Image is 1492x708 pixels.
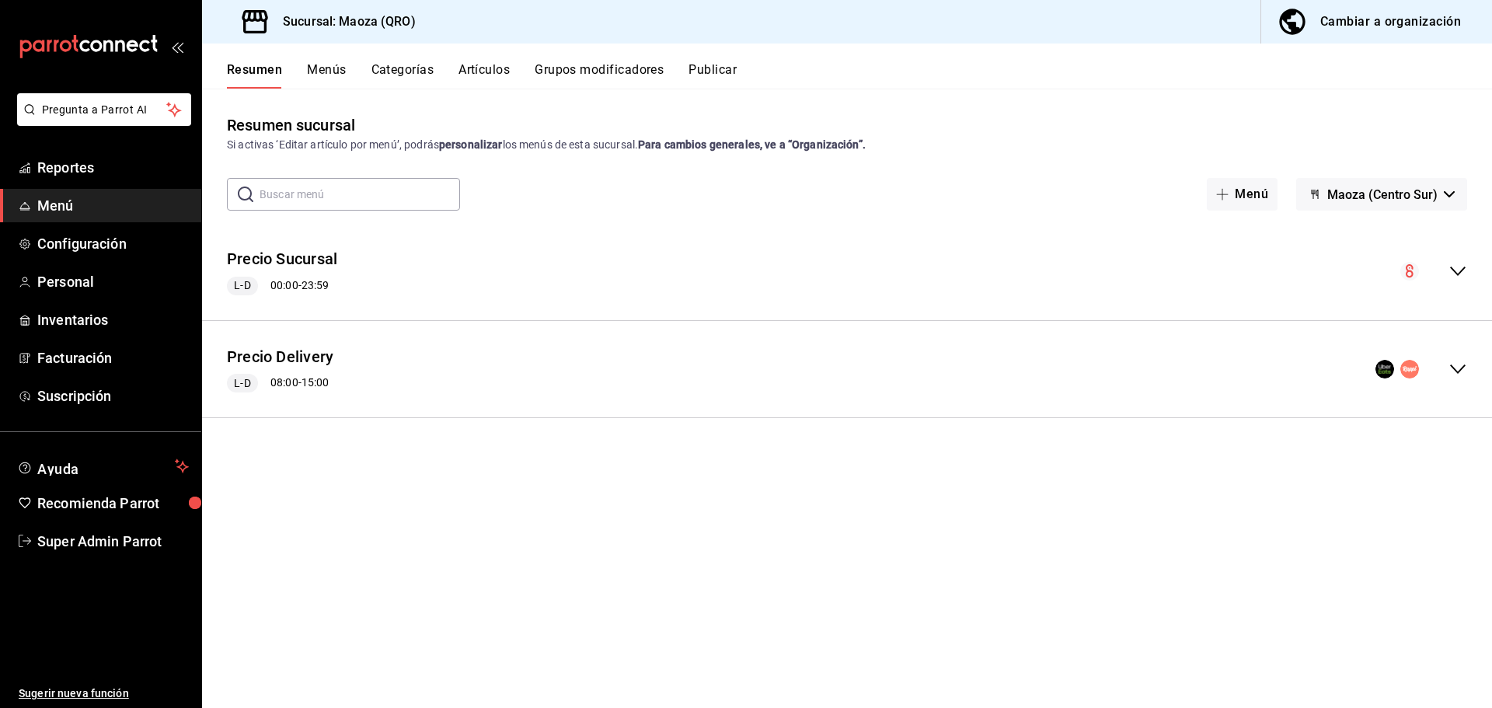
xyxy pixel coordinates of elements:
span: L-D [228,375,256,392]
div: navigation tabs [227,62,1492,89]
h3: Sucursal: Maoza (QRO) [270,12,416,31]
span: Super Admin Parrot [37,531,189,552]
div: Si activas ‘Editar artículo por menú’, podrás los menús de esta sucursal. [227,137,1467,153]
button: Precio Delivery [227,346,333,368]
div: Resumen sucursal [227,113,355,137]
span: Maoza (Centro Sur) [1327,187,1438,202]
button: open_drawer_menu [171,40,183,53]
div: Cambiar a organización [1320,11,1461,33]
span: Configuración [37,233,189,254]
strong: personalizar [439,138,503,151]
span: Reportes [37,157,189,178]
button: Precio Sucursal [227,248,337,270]
a: Pregunta a Parrot AI [11,113,191,129]
span: Facturación [37,347,189,368]
button: Menús [307,62,346,89]
span: L-D [228,277,256,294]
button: Menú [1207,178,1278,211]
div: collapse-menu-row [202,333,1492,406]
strong: Para cambios generales, ve a “Organización”. [638,138,866,151]
div: collapse-menu-row [202,235,1492,308]
button: Categorías [371,62,434,89]
span: Pregunta a Parrot AI [42,102,167,118]
input: Buscar menú [260,179,460,210]
div: 00:00 - 23:59 [227,277,337,295]
span: Ayuda [37,457,169,476]
span: Menú [37,195,189,216]
span: Sugerir nueva función [19,685,189,702]
span: Recomienda Parrot [37,493,189,514]
button: Grupos modificadores [535,62,664,89]
div: 08:00 - 15:00 [227,374,333,392]
span: Inventarios [37,309,189,330]
button: Resumen [227,62,282,89]
span: Personal [37,271,189,292]
button: Maoza (Centro Sur) [1296,178,1467,211]
button: Artículos [458,62,510,89]
span: Suscripción [37,385,189,406]
button: Pregunta a Parrot AI [17,93,191,126]
button: Publicar [688,62,737,89]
